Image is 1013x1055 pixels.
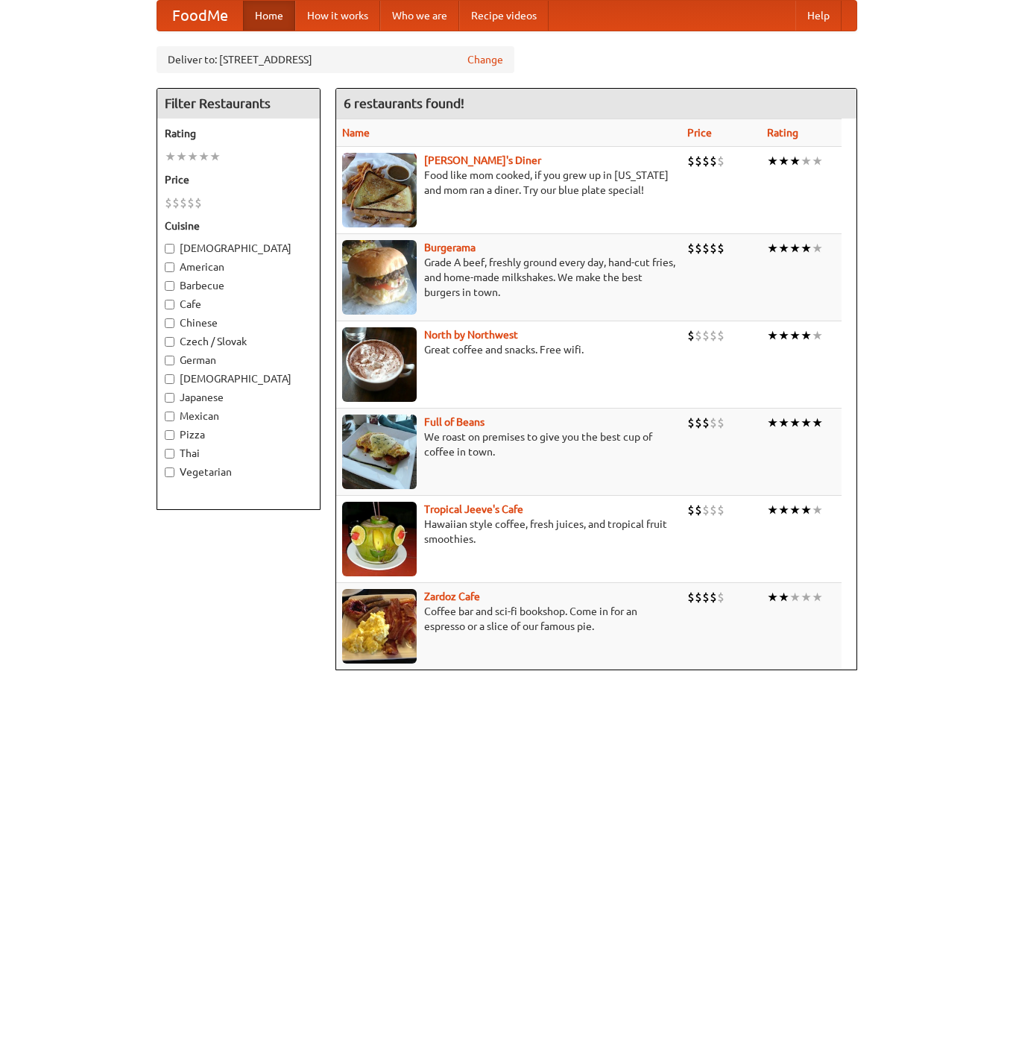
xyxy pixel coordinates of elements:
[209,148,221,165] li: ★
[767,589,778,605] li: ★
[165,262,174,272] input: American
[687,153,695,169] li: $
[198,148,209,165] li: ★
[424,329,518,341] a: North by Northwest
[342,517,675,547] p: Hawaiian style coffee, fresh juices, and tropical fruit smoothies.
[342,342,675,357] p: Great coffee and snacks. Free wifi.
[710,589,717,605] li: $
[778,327,789,344] li: ★
[789,502,801,518] li: ★
[687,502,695,518] li: $
[165,353,312,368] label: German
[767,327,778,344] li: ★
[801,153,812,169] li: ★
[165,315,312,330] label: Chinese
[342,168,675,198] p: Food like mom cooked, if you grew up in [US_STATE] and mom ran a diner. Try our blue plate special!
[710,415,717,431] li: $
[789,415,801,431] li: ★
[165,412,174,421] input: Mexican
[380,1,459,31] a: Who we are
[795,1,842,31] a: Help
[767,240,778,256] li: ★
[459,1,549,31] a: Recipe videos
[801,589,812,605] li: ★
[342,240,417,315] img: burgerama.jpg
[812,415,823,431] li: ★
[778,502,789,518] li: ★
[789,327,801,344] li: ★
[812,502,823,518] li: ★
[342,327,417,402] img: north.jpg
[165,449,174,459] input: Thai
[789,589,801,605] li: ★
[801,240,812,256] li: ★
[424,416,485,428] b: Full of Beans
[187,148,198,165] li: ★
[157,89,320,119] h4: Filter Restaurants
[778,589,789,605] li: ★
[778,153,789,169] li: ★
[767,502,778,518] li: ★
[812,240,823,256] li: ★
[702,415,710,431] li: $
[695,415,702,431] li: $
[695,327,702,344] li: $
[717,502,725,518] li: $
[165,126,312,141] h5: Rating
[467,52,503,67] a: Change
[710,153,717,169] li: $
[176,148,187,165] li: ★
[342,429,675,459] p: We roast on premises to give you the best cup of coffee in town.
[165,318,174,328] input: Chinese
[695,502,702,518] li: $
[342,127,370,139] a: Name
[717,589,725,605] li: $
[165,467,174,477] input: Vegetarian
[778,415,789,431] li: ★
[710,502,717,518] li: $
[717,327,725,344] li: $
[695,153,702,169] li: $
[695,589,702,605] li: $
[165,427,312,442] label: Pizza
[165,393,174,403] input: Japanese
[702,589,710,605] li: $
[165,278,312,293] label: Barbecue
[165,241,312,256] label: [DEMOGRAPHIC_DATA]
[424,242,476,253] b: Burgerama
[424,154,541,166] a: [PERSON_NAME]'s Diner
[165,148,176,165] li: ★
[165,464,312,479] label: Vegetarian
[165,356,174,365] input: German
[687,589,695,605] li: $
[187,195,195,211] li: $
[702,153,710,169] li: $
[165,218,312,233] h5: Cuisine
[695,240,702,256] li: $
[342,604,675,634] p: Coffee bar and sci-fi bookshop. Come in for an espresso or a slice of our famous pie.
[702,240,710,256] li: $
[801,502,812,518] li: ★
[165,337,174,347] input: Czech / Slovak
[767,153,778,169] li: ★
[687,415,695,431] li: $
[165,281,174,291] input: Barbecue
[710,240,717,256] li: $
[717,415,725,431] li: $
[342,502,417,576] img: jeeves.jpg
[424,591,480,602] a: Zardoz Cafe
[165,409,312,423] label: Mexican
[165,244,174,253] input: [DEMOGRAPHIC_DATA]
[180,195,187,211] li: $
[157,1,243,31] a: FoodMe
[767,127,798,139] a: Rating
[165,297,312,312] label: Cafe
[424,503,523,515] a: Tropical Jeeve's Cafe
[717,153,725,169] li: $
[789,240,801,256] li: ★
[165,446,312,461] label: Thai
[165,371,312,386] label: [DEMOGRAPHIC_DATA]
